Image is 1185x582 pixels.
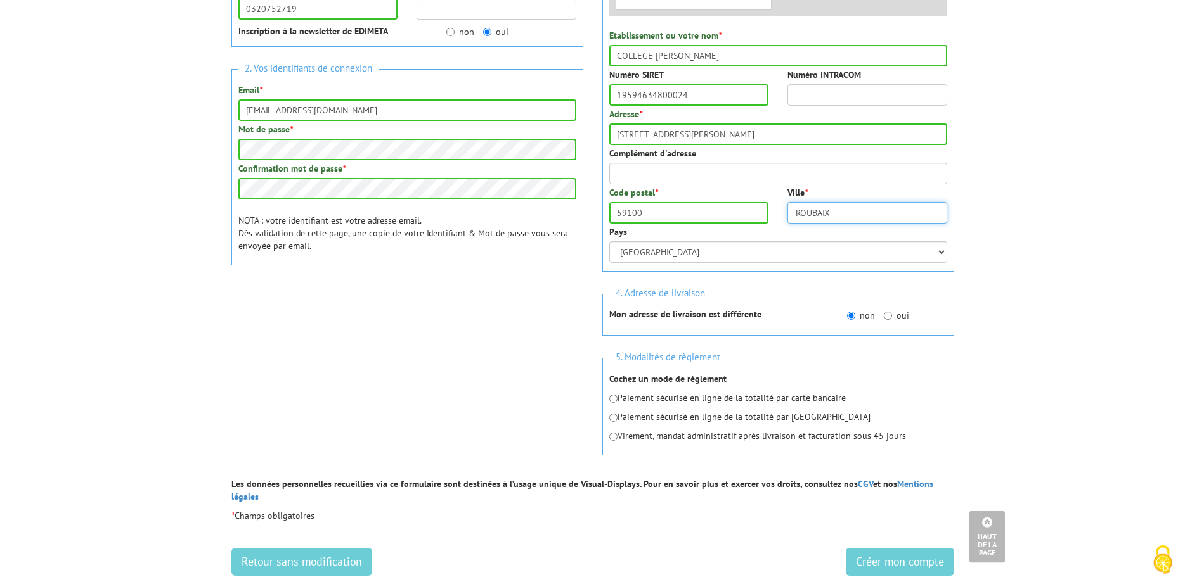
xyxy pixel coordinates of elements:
label: oui [884,309,909,322]
label: Pays [609,225,627,238]
p: Virement, mandat administratif après livraison et facturation sous 45 jours [609,429,947,442]
label: Email [238,84,262,96]
span: 2. Vos identifiants de connexion [238,60,379,77]
strong: Mon adresse de livraison est différente [609,308,761,320]
a: Haut de la page [969,511,1005,563]
input: oui [483,28,491,36]
input: non [446,28,455,36]
strong: Les données personnelles recueillies via ce formulaire sont destinées à l’usage unique de Visual-... [231,478,933,502]
label: Mot de passe [238,123,293,136]
strong: Cochez un mode de règlement [609,373,727,384]
a: Retour sans modification [231,548,372,576]
input: Créer mon compte [846,548,954,576]
label: Etablissement ou votre nom [609,29,722,42]
p: Paiement sécurisé en ligne de la totalité par [GEOGRAPHIC_DATA] [609,410,947,423]
img: Cookies (fenêtre modale) [1147,544,1179,576]
input: oui [884,312,892,320]
span: 5. Modalités de règlement [609,349,727,366]
label: Confirmation mot de passe [238,162,346,175]
label: Complément d'adresse [609,147,696,160]
label: non [446,25,474,38]
label: non [847,309,875,322]
p: NOTA : votre identifiant est votre adresse email. Dès validation de cette page, une copie de votr... [238,214,576,252]
label: Numéro INTRACOM [787,68,861,81]
a: CGV [858,478,873,490]
label: Adresse [609,108,642,120]
label: oui [483,25,508,38]
p: Champs obligatoires [231,509,954,522]
label: Ville [787,186,808,199]
input: non [847,312,855,320]
button: Cookies (fenêtre modale) [1141,539,1185,582]
strong: Inscription à la newsletter de EDIMETA [238,25,388,37]
p: Paiement sécurisé en ligne de la totalité par carte bancaire [609,391,947,404]
label: Code postal [609,186,658,199]
iframe: reCAPTCHA [231,288,424,337]
span: 4. Adresse de livraison [609,285,711,302]
label: Numéro SIRET [609,68,664,81]
a: Mentions légales [231,478,933,502]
